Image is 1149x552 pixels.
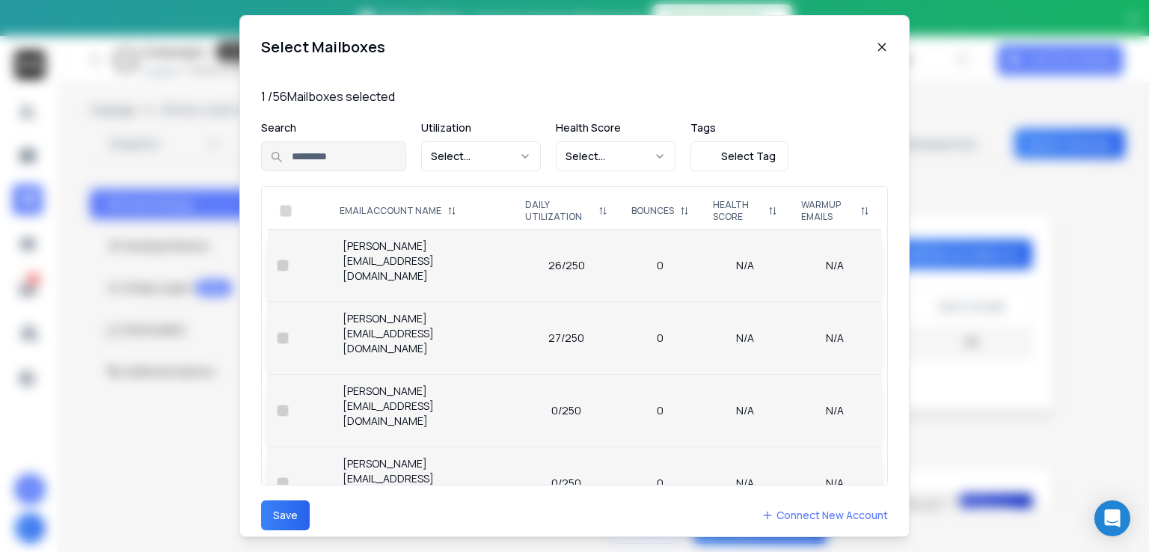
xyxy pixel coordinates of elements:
p: HEALTH SCORE [713,199,762,223]
div: Open Intercom Messenger [1094,500,1130,536]
p: Utilization [421,120,541,135]
p: Tags [690,120,788,135]
p: Health Score [556,120,675,135]
p: Search [261,120,406,135]
p: DAILY UTILIZATION [525,199,592,223]
button: Select... [421,141,541,171]
p: WARMUP EMAILS [801,199,854,223]
p: 1 / 56 Mailboxes selected [261,88,888,105]
button: Select... [556,141,675,171]
button: Select Tag [690,141,788,171]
